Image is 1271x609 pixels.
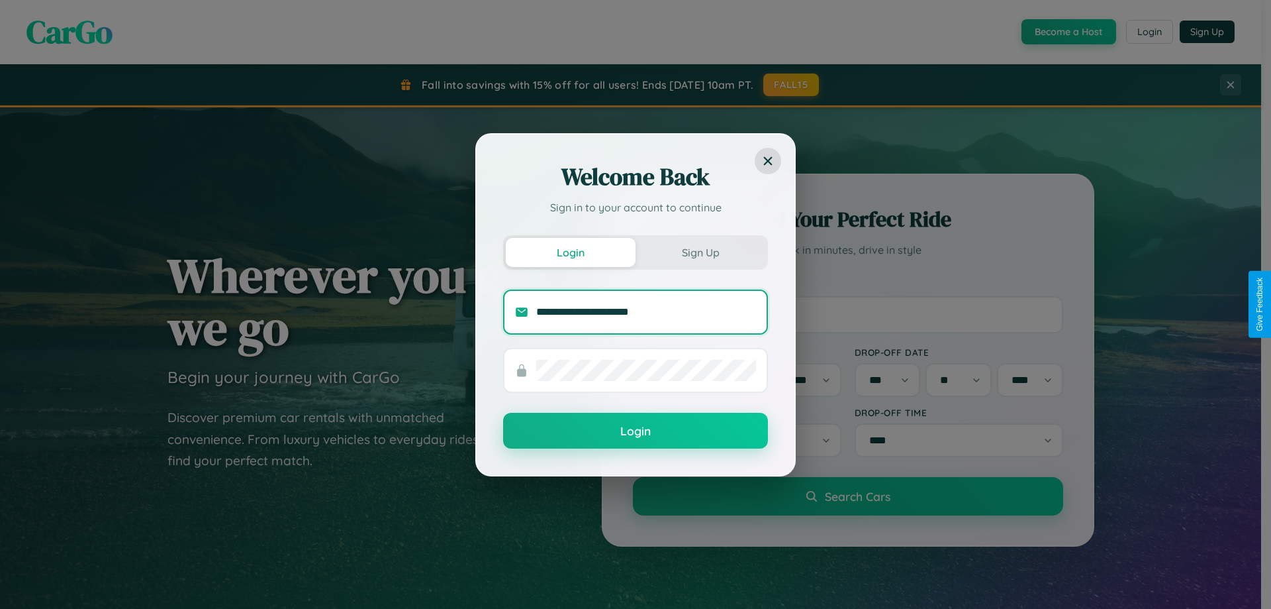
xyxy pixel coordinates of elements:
[1255,278,1264,331] div: Give Feedback
[503,199,768,215] p: Sign in to your account to continue
[503,161,768,193] h2: Welcome Back
[635,238,765,267] button: Sign Up
[506,238,635,267] button: Login
[503,413,768,449] button: Login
